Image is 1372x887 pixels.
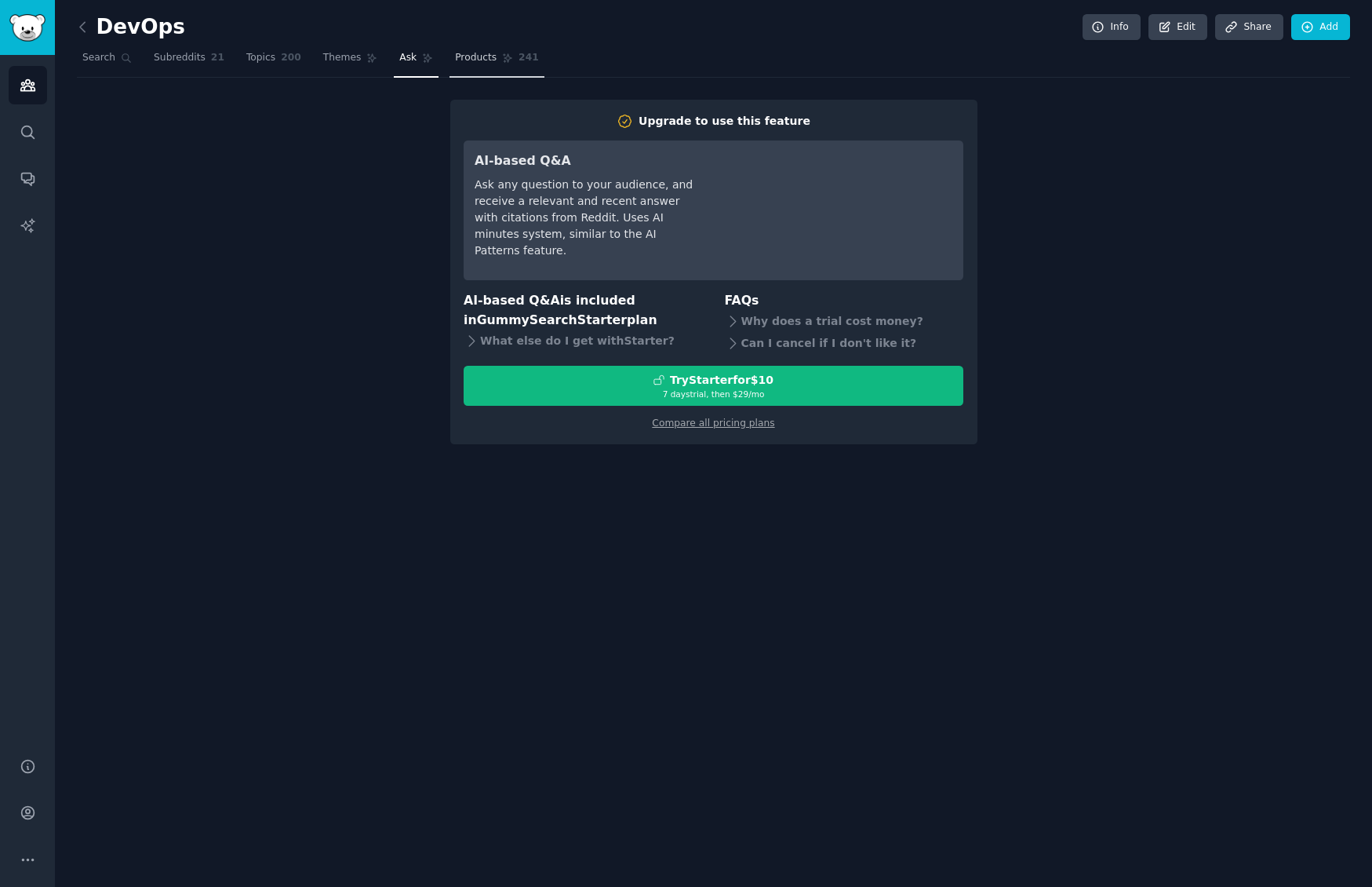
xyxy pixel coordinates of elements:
[725,333,964,355] div: Can I cancel if I don't like it?
[652,418,774,429] a: Compare all pricing plans
[154,51,206,65] span: Subreddits
[211,51,224,65] span: 21
[82,51,115,65] span: Search
[1148,14,1207,41] a: Edit
[464,366,963,406] button: TryStarterfor$107 daystrial, then $29/mo
[455,51,497,65] span: Products
[449,46,544,78] a: Products241
[399,51,417,65] span: Ask
[77,15,185,40] h2: DevOps
[241,46,307,78] a: Topics200
[725,311,964,333] div: Why does a trial cost money?
[9,14,45,42] img: GummySearch logo
[1083,14,1141,41] a: Info
[475,151,695,171] h3: AI-based Q&A
[77,46,137,78] a: Search
[246,51,275,65] span: Topics
[394,46,439,78] a: Ask
[464,389,963,400] div: 7 days trial, then $ 29 /mo
[281,51,301,65] span: 200
[323,51,362,65] span: Themes
[1215,14,1283,41] a: Share
[639,113,810,130] div: Upgrade to use this feature
[318,46,384,78] a: Themes
[477,312,627,327] span: GummySearch Starter
[148,46,230,78] a: Subreddits21
[1291,14,1350,41] a: Add
[725,291,964,311] h3: FAQs
[464,330,703,352] div: What else do I get with Starter ?
[464,291,703,330] h3: AI-based Q&A is included in plan
[670,372,773,389] div: Try Starter for $10
[475,177,695,259] div: Ask any question to your audience, and receive a relevant and recent answer with citations from R...
[519,51,539,65] span: 241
